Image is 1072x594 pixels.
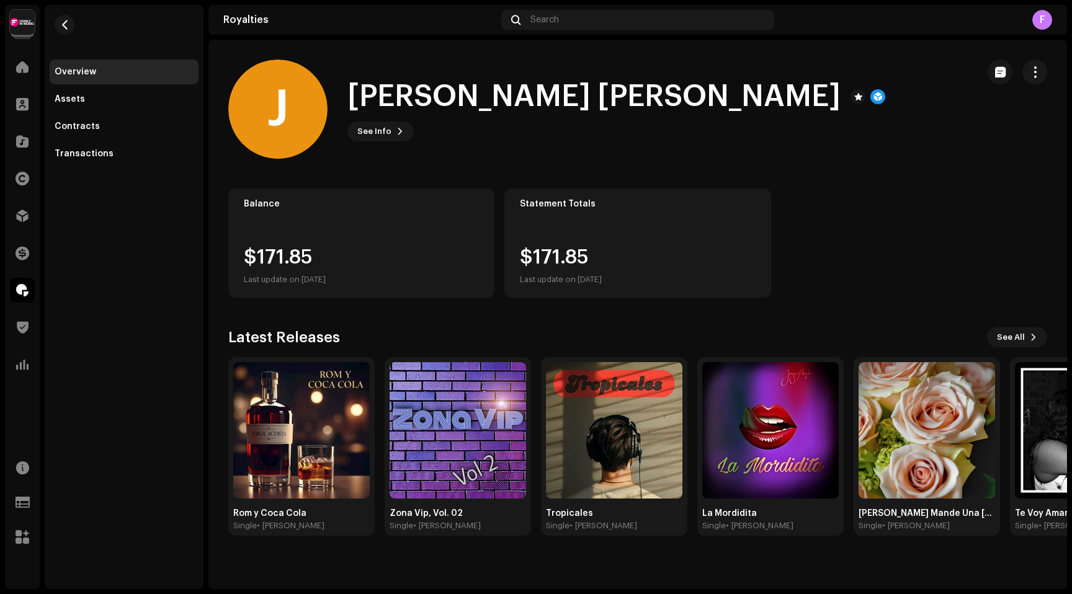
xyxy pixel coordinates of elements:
[233,521,257,531] div: Single
[55,149,114,159] div: Transactions
[257,521,324,531] div: • [PERSON_NAME]
[55,67,96,77] div: Overview
[228,188,494,298] re-o-card-value: Balance
[55,94,85,104] div: Assets
[520,199,755,209] div: Statement Totals
[1032,10,1052,30] div: F
[228,60,328,159] div: J
[233,362,370,499] img: 348ddb34-4e13-434e-a0d5-f281358f2c0f
[390,362,526,499] img: 1e495d9a-839f-4a0e-b11c-d46b9bedd351
[520,272,602,287] div: Last update on [DATE]
[504,188,770,298] re-o-card-value: Statement Totals
[10,10,35,35] img: ba434c0e-adff-4f5d-92d2-2f2b5241b264
[546,362,682,499] img: 94fc780a-4584-4d1e-85c7-84f201540c17
[233,508,370,518] div: Rom y Coca Cola
[530,15,559,25] span: Search
[859,521,882,531] div: Single
[50,114,199,139] re-m-nav-item: Contracts
[223,15,496,25] div: Royalties
[357,119,391,144] span: See Info
[702,362,839,499] img: e150a94f-ca10-44cf-bee1-d89d1585709a
[569,521,637,531] div: • [PERSON_NAME]
[244,199,479,209] div: Balance
[244,272,326,287] div: Last update on [DATE]
[390,508,526,518] div: Zona Vip, Vol. 02
[347,77,841,117] h1: [PERSON_NAME] [PERSON_NAME]
[347,122,414,141] button: See Info
[50,141,199,166] re-m-nav-item: Transactions
[390,521,413,531] div: Single
[997,325,1025,350] span: See All
[413,521,481,531] div: • [PERSON_NAME]
[228,327,340,347] h3: Latest Releases
[726,521,793,531] div: • [PERSON_NAME]
[859,508,995,518] div: [PERSON_NAME] Mande Una [PERSON_NAME]
[1015,521,1038,531] div: Single
[702,521,726,531] div: Single
[859,362,995,499] img: ee7abc04-96bb-4020-8725-5b6571ff9f72
[55,122,100,131] div: Contracts
[987,327,1047,347] button: See All
[50,60,199,84] re-m-nav-item: Overview
[702,508,839,518] div: La Mordidita
[546,521,569,531] div: Single
[50,87,199,112] re-m-nav-item: Assets
[882,521,950,531] div: • [PERSON_NAME]
[546,508,682,518] div: Tropicales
